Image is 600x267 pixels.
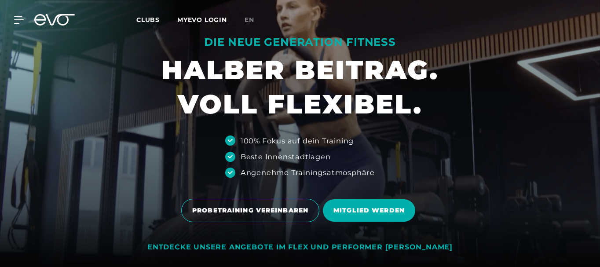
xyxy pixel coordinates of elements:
[181,192,323,229] a: PROBETRAINING VEREINBAREN
[241,151,331,162] div: Beste Innenstadtlagen
[241,167,375,178] div: Angenehme Trainingsatmosphäre
[136,16,160,24] span: Clubs
[333,206,405,215] span: MITGLIED WERDEN
[245,16,254,24] span: en
[192,206,308,215] span: PROBETRAINING VEREINBAREN
[136,15,177,24] a: Clubs
[241,135,354,146] div: 100% Fokus auf dein Training
[177,16,227,24] a: MYEVO LOGIN
[323,193,419,228] a: MITGLIED WERDEN
[161,53,439,121] h1: HALBER BEITRAG. VOLL FLEXIBEL.
[245,15,265,25] a: en
[161,35,439,49] div: DIE NEUE GENERATION FITNESS
[147,243,453,252] div: ENTDECKE UNSERE ANGEBOTE IM FLEX UND PERFORMER [PERSON_NAME]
